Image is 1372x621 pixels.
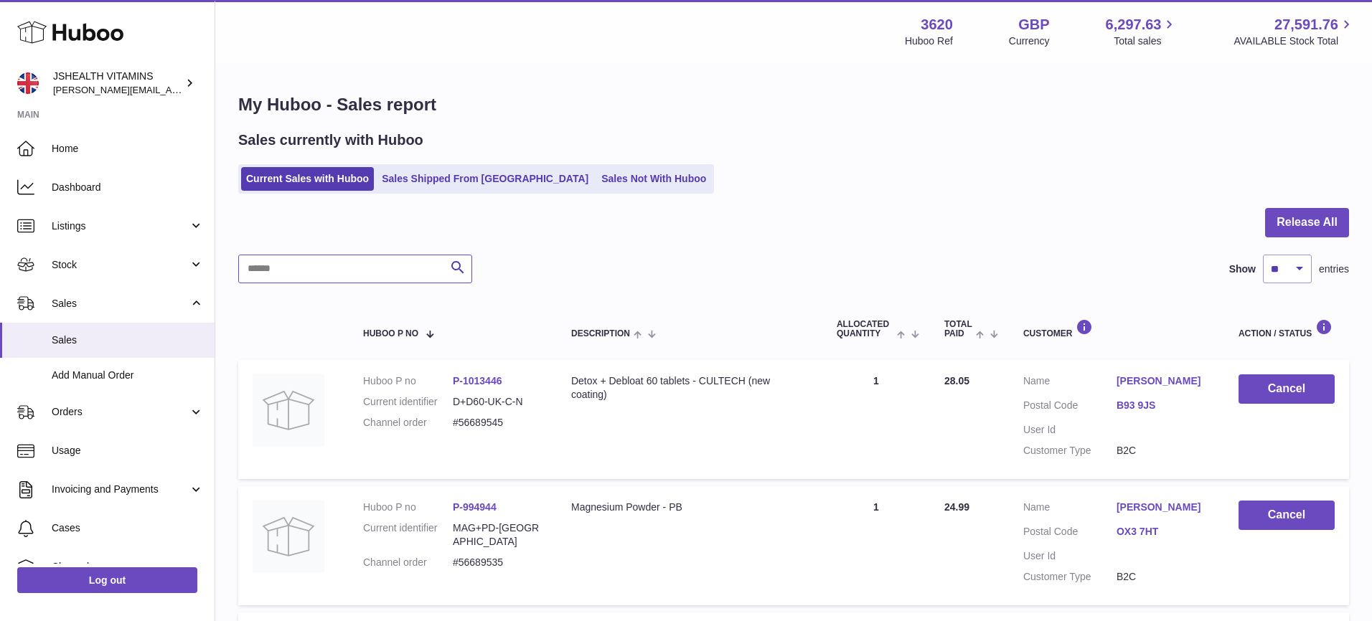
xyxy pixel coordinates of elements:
strong: 3620 [921,15,953,34]
dd: B2C [1117,570,1210,584]
span: Cases [52,521,204,535]
span: 27,591.76 [1274,15,1338,34]
dt: Current identifier [363,395,453,409]
dt: Postal Code [1023,525,1117,542]
dt: User Id [1023,549,1117,563]
dd: D+D60-UK-C-N [453,395,542,409]
dd: #56689535 [453,556,542,569]
a: 27,591.76 AVAILABLE Stock Total [1234,15,1355,48]
a: Sales Not With Huboo [596,167,711,191]
span: Huboo P no [363,329,418,338]
span: Channels [52,560,204,574]
span: Total sales [1114,34,1178,48]
dd: B2C [1117,444,1210,458]
dt: Channel order [363,416,453,430]
span: Home [52,142,204,156]
dt: Name [1023,374,1117,392]
dt: User Id [1023,423,1117,437]
dd: MAG+PD-[GEOGRAPHIC_DATA] [453,521,542,549]
div: Customer [1023,319,1210,338]
dt: Huboo P no [363,501,453,514]
span: 24.99 [944,501,969,513]
label: Show [1229,262,1256,276]
dt: Postal Code [1023,399,1117,416]
div: JSHEALTH VITAMINS [53,70,182,97]
a: [PERSON_NAME] [1117,501,1210,514]
a: OX3 7HT [1117,525,1210,539]
dt: Huboo P no [363,374,453,388]
dt: Channel order [363,556,453,569]
a: Current Sales with Huboo [241,167,374,191]
a: Sales Shipped From [GEOGRAPHIC_DATA] [377,167,593,191]
td: 1 [822,360,930,479]
div: Action / Status [1239,319,1335,338]
div: Detox + Debloat 60 tablets - CULTECH (new coating) [571,374,808,402]
h2: Sales currently with Huboo [238,131,423,150]
span: Stock [52,258,189,272]
a: P-994944 [453,501,497,513]
h1: My Huboo - Sales report [238,93,1349,116]
dt: Customer Type [1023,444,1117,458]
button: Cancel [1239,374,1335,404]
a: B93 9JS [1117,399,1210,412]
dd: #56689545 [453,416,542,430]
span: Description [571,329,630,338]
button: Cancel [1239,501,1335,530]
span: Invoicing and Payments [52,483,189,496]
img: no-photo.jpg [253,374,324,446]
span: AVAILABLE Stock Total [1234,34,1355,48]
span: 6,297.63 [1106,15,1162,34]
dt: Name [1023,501,1117,518]
div: Huboo Ref [905,34,953,48]
span: Orders [52,405,189,419]
td: 1 [822,486,930,605]
a: 6,297.63 Total sales [1106,15,1178,48]
span: Listings [52,219,189,233]
a: Log out [17,567,197,593]
dt: Customer Type [1023,570,1117,584]
span: [PERSON_NAME][EMAIL_ADDRESS][DOMAIN_NAME] [53,84,288,95]
div: Magnesium Powder - PB [571,501,808,514]
span: Add Manual Order [52,369,204,382]
div: Currency [1009,34,1050,48]
span: Dashboard [52,181,204,194]
span: entries [1319,262,1349,276]
span: Usage [52,444,204,458]
img: no-photo.jpg [253,501,324,572]
strong: GBP [1018,15,1049,34]
span: Sales [52,297,189,310]
a: [PERSON_NAME] [1117,374,1210,388]
span: 28.05 [944,375,969,387]
span: ALLOCATED Quantity [837,320,893,338]
span: Sales [52,333,204,347]
span: Total paid [944,320,972,338]
dt: Current identifier [363,521,453,549]
a: P-1013446 [453,375,502,387]
img: francesca@jshealthvitamins.com [17,72,39,94]
button: Release All [1265,208,1349,237]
